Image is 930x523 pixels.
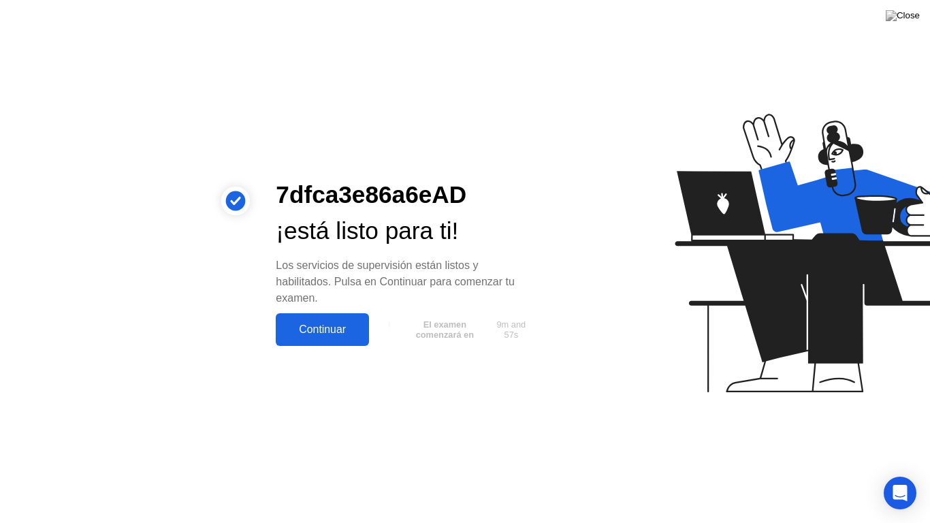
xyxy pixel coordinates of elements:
div: 7dfca3e86a6eAD [276,177,536,213]
div: ¡está listo para ti! [276,213,536,249]
div: Open Intercom Messenger [884,477,916,509]
div: Los servicios de supervisión están listos y habilitados. Pulsa en Continuar para comenzar tu examen. [276,257,536,306]
button: Continuar [276,313,369,346]
span: 9m and 57s [492,319,531,340]
div: Continuar [280,323,365,336]
img: Close [886,10,920,21]
button: El examen comenzará en9m and 57s [376,317,536,343]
